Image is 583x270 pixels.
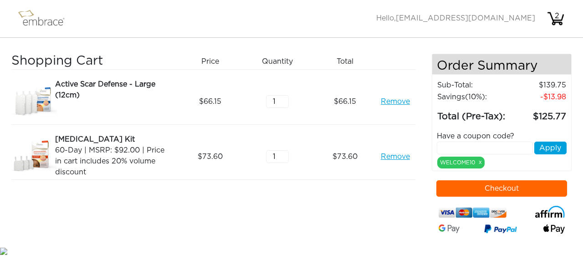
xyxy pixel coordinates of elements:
[396,15,535,22] span: [EMAIL_ADDRESS][DOMAIN_NAME]
[543,224,565,233] img: fullApplePay.png
[16,7,75,30] img: logo.png
[548,10,566,21] div: 2
[198,151,223,162] span: 73.60
[484,223,517,236] img: paypal-v3.png
[262,56,293,67] span: Quantity
[535,206,565,218] img: affirm-logo.svg
[547,15,565,22] a: 2
[180,54,247,69] div: Price
[11,79,57,124] img: d2f91f46-8dcf-11e7-b919-02e45ca4b85b.jpeg
[315,54,382,69] div: Total
[534,142,567,154] button: Apply
[55,79,173,101] div: Active Scar Defense - Large (12cm)
[547,10,565,28] img: cart
[332,151,358,162] span: 73.60
[334,96,356,107] span: 66.15
[437,91,508,103] td: Savings :
[376,15,535,22] span: Hello,
[436,180,568,197] button: Checkout
[465,93,485,101] span: (10%)
[199,96,221,107] span: 66.15
[11,134,57,179] img: e45cdefa-8da5-11e7-8839-02e45ca4b85b.jpeg
[439,206,506,220] img: credit-cards.png
[437,157,485,168] div: WELCOME10
[479,158,482,166] a: x
[430,131,574,142] div: Have a coupon code?
[55,145,173,178] div: 60-Day | MSRP: $92.00 | Price in cart includes 20% volume discount
[439,224,460,233] img: Google-Pay-Logo.svg
[437,79,508,91] td: Sub-Total:
[432,54,572,75] h4: Order Summary
[55,134,173,145] div: [MEDICAL_DATA] Kit
[508,79,567,91] td: 139.75
[381,96,410,107] a: Remove
[381,151,410,162] a: Remove
[508,103,567,124] td: 125.77
[508,91,567,103] td: 13.98
[437,103,508,124] td: Total (Pre-Tax):
[11,54,173,69] h3: Shopping Cart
